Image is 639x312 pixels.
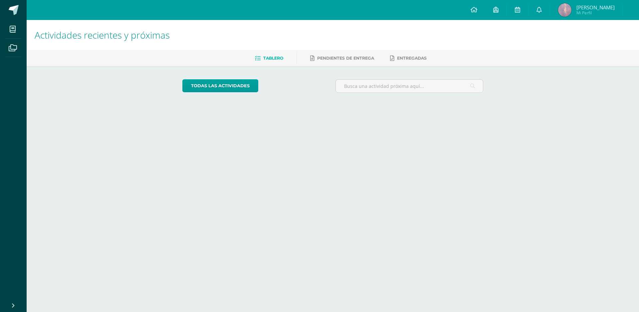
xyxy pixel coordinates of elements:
[397,56,427,61] span: Entregadas
[576,4,615,11] span: [PERSON_NAME]
[182,79,258,92] a: todas las Actividades
[263,56,283,61] span: Tablero
[336,80,483,93] input: Busca una actividad próxima aquí...
[390,53,427,64] a: Entregadas
[317,56,374,61] span: Pendientes de entrega
[255,53,283,64] a: Tablero
[35,29,170,41] span: Actividades recientes y próximas
[576,10,615,16] span: Mi Perfil
[558,3,571,17] img: cb2be3333f6f793ab285562a239c0dd4.png
[310,53,374,64] a: Pendientes de entrega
